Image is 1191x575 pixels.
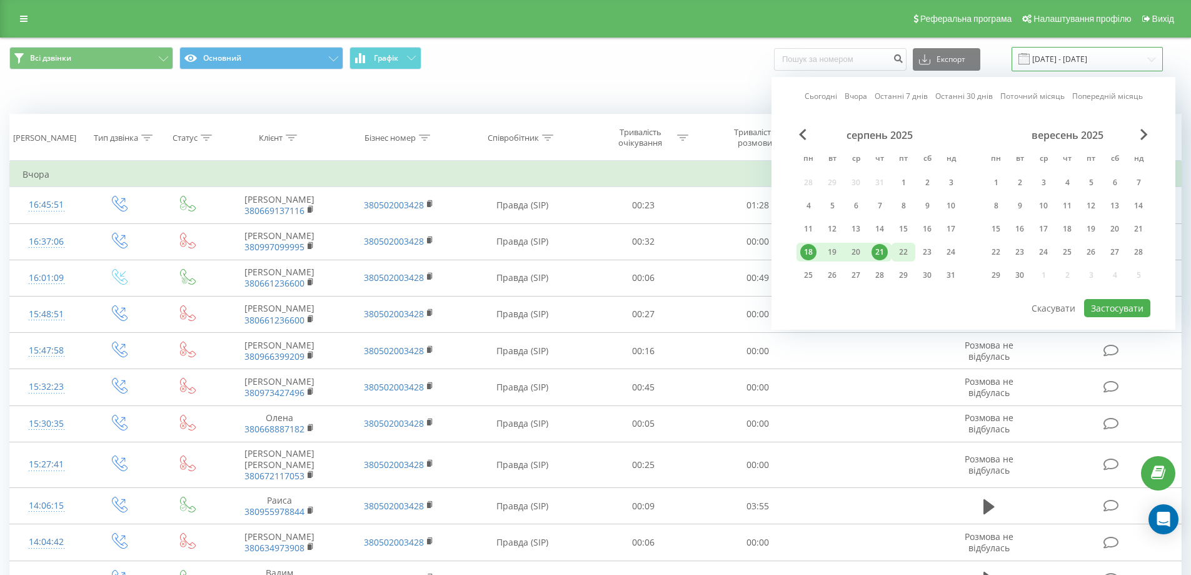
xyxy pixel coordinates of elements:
[1082,150,1100,169] abbr: п’ятниця
[919,221,935,237] div: 16
[844,220,868,238] div: ср 13 серп 2025 р.
[23,375,71,399] div: 15:32:23
[586,524,701,561] td: 00:06
[848,267,864,283] div: 27
[892,196,915,215] div: пт 8 серп 2025 р.
[988,221,1004,237] div: 15
[10,162,1182,187] td: Вчора
[1103,220,1127,238] div: сб 20 вер 2025 р.
[800,244,817,260] div: 18
[1035,175,1052,191] div: 3
[820,243,844,262] div: вт 19 серп 2025 р.
[364,536,424,548] a: 380502003428
[1012,198,1028,214] div: 9
[220,187,339,223] td: [PERSON_NAME]
[220,369,339,405] td: [PERSON_NAME]
[1140,129,1148,140] span: Next Month
[1059,198,1075,214] div: 11
[364,133,416,143] div: Бізнес номер
[220,223,339,260] td: [PERSON_NAME]
[1012,267,1028,283] div: 30
[797,266,820,285] div: пн 25 серп 2025 р.
[774,48,907,71] input: Пошук за номером
[458,260,586,296] td: Правда (SIP)
[848,221,864,237] div: 13
[965,375,1013,399] span: Розмова не відбулась
[988,244,1004,260] div: 22
[13,133,76,143] div: [PERSON_NAME]
[943,175,959,191] div: 3
[1033,14,1131,24] span: Налаштування профілю
[894,150,913,169] abbr: п’ятниця
[805,90,837,102] a: Сьогодні
[586,260,701,296] td: 00:06
[939,243,963,262] div: нд 24 серп 2025 р.
[1012,244,1028,260] div: 23
[1079,196,1103,215] div: пт 12 вер 2025 р.
[1103,173,1127,192] div: сб 6 вер 2025 р.
[1025,299,1082,317] button: Скасувати
[915,196,939,215] div: сб 9 серп 2025 р.
[244,387,304,399] a: 380973427496
[94,133,138,143] div: Тип дзвінка
[1107,175,1123,191] div: 6
[892,266,915,285] div: пт 29 серп 2025 р.
[1010,150,1029,169] abbr: вівторок
[935,90,993,102] a: Останні 30 днів
[701,296,815,332] td: 00:00
[23,452,71,477] div: 15:27:41
[915,243,939,262] div: сб 23 серп 2025 р.
[701,442,815,488] td: 00:00
[458,488,586,524] td: Правда (SIP)
[895,175,912,191] div: 1
[870,150,889,169] abbr: четвер
[586,442,701,488] td: 00:25
[965,453,1013,476] span: Розмова не відбулась
[1008,196,1032,215] div: вт 9 вер 2025 р.
[1008,173,1032,192] div: вт 2 вер 2025 р.
[1130,198,1147,214] div: 14
[965,339,1013,362] span: Розмова не відбулась
[939,266,963,285] div: нд 31 серп 2025 р.
[244,350,304,362] a: 380966399209
[892,243,915,262] div: пт 22 серп 2025 р.
[364,235,424,247] a: 380502003428
[820,196,844,215] div: вт 5 серп 2025 р.
[701,524,815,561] td: 00:00
[845,90,867,102] a: Вчора
[939,220,963,238] div: нд 17 серп 2025 р.
[1032,243,1055,262] div: ср 24 вер 2025 р.
[1079,220,1103,238] div: пт 19 вер 2025 р.
[1032,220,1055,238] div: ср 17 вер 2025 р.
[875,90,928,102] a: Останні 7 днів
[824,244,840,260] div: 19
[942,150,960,169] abbr: неділя
[220,488,339,524] td: Раиса
[895,267,912,283] div: 29
[1059,175,1075,191] div: 4
[800,221,817,237] div: 11
[23,302,71,327] div: 15:48:51
[1008,266,1032,285] div: вт 30 вер 2025 р.
[1059,221,1075,237] div: 18
[1127,243,1150,262] div: нд 28 вер 2025 р.
[1107,198,1123,214] div: 13
[701,369,815,405] td: 00:00
[1107,244,1123,260] div: 27
[23,530,71,554] div: 14:04:42
[244,241,304,253] a: 380997099995
[721,127,788,148] div: Тривалість розмови
[820,220,844,238] div: вт 12 серп 2025 р.
[943,198,959,214] div: 10
[1035,198,1052,214] div: 10
[244,470,304,482] a: 380672117053
[1103,196,1127,215] div: сб 13 вер 2025 р.
[374,54,398,63] span: Графік
[918,150,937,169] abbr: субота
[220,442,339,488] td: [PERSON_NAME] [PERSON_NAME]
[1012,221,1028,237] div: 16
[797,220,820,238] div: пн 11 серп 2025 р.
[364,500,424,512] a: 380502003428
[824,267,840,283] div: 26
[244,542,304,554] a: 380634973908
